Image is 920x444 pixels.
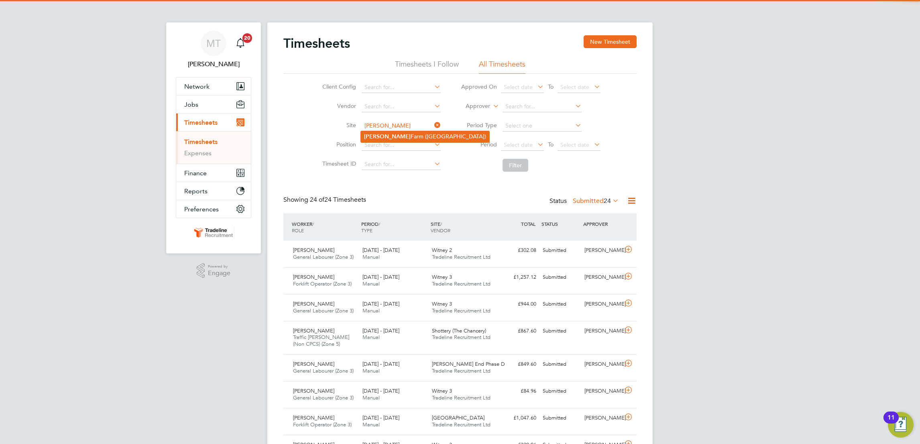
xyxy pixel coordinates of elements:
span: Select date [560,83,589,91]
span: [PERSON_NAME] [293,387,334,394]
input: Search for... [503,101,582,112]
div: Submitted [539,244,581,257]
span: 24 of [310,196,324,204]
div: PERIOD [359,217,429,237]
div: STATUS [539,217,581,231]
label: Approved On [461,83,497,90]
div: [PERSON_NAME] [581,412,623,425]
span: [DATE] - [DATE] [362,387,399,394]
span: ROLE [292,227,304,233]
div: Submitted [539,385,581,398]
span: Tradeline Recruitment Ltd [432,253,491,260]
div: [PERSON_NAME] [581,271,623,284]
b: [PERSON_NAME] [364,133,411,140]
div: £1,047.60 [498,412,539,425]
label: Client Config [320,83,356,90]
label: Site [320,122,356,129]
div: [PERSON_NAME] [581,324,623,338]
div: £1,257.12 [498,271,539,284]
div: Submitted [539,298,581,311]
span: VENDOR [431,227,450,233]
input: Search for... [362,159,441,170]
input: Search for... [362,82,441,93]
span: [DATE] - [DATE] [362,414,399,421]
span: To [545,139,556,150]
label: Vendor [320,102,356,109]
span: Manual [362,334,380,341]
input: Search for... [362,101,441,112]
div: Submitted [539,358,581,371]
span: Reports [184,187,208,195]
label: Approver [454,102,490,110]
span: General Labourer (Zone 3) [293,253,354,260]
span: Tradeline Recruitment Ltd [432,367,491,374]
span: [DATE] - [DATE] [362,300,399,307]
label: Submitted [573,197,619,205]
span: General Labourer (Zone 3) [293,367,354,374]
span: To [545,81,556,92]
span: [PERSON_NAME] [293,300,334,307]
span: Engage [208,270,230,277]
div: Submitted [539,324,581,338]
label: Position [320,141,356,148]
span: [DATE] - [DATE] [362,361,399,367]
button: Open Resource Center, 11 new notifications [888,412,914,438]
a: Timesheets [184,138,218,146]
span: Witney 2 [432,247,452,253]
a: Expenses [184,149,212,157]
button: Jobs [176,95,251,113]
span: General Labourer (Zone 3) [293,394,354,401]
span: [PERSON_NAME] [293,414,334,421]
li: Timesheets I Follow [395,59,459,74]
span: Forklift Operator (Zone 3) [293,280,352,287]
span: Jobs [184,101,198,108]
h2: Timesheets [283,35,350,51]
span: Tradeline Recruitment Ltd [432,307,491,314]
button: Network [176,77,251,95]
button: New Timesheet [584,35,637,48]
span: [GEOGRAPHIC_DATA] [432,414,484,421]
div: Showing [283,196,368,204]
span: 24 [604,197,611,205]
button: Timesheets [176,114,251,131]
div: [PERSON_NAME] [581,385,623,398]
button: Filter [503,159,528,172]
span: Timesheets [184,119,218,126]
a: 20 [232,30,248,56]
a: Go to home page [176,226,251,239]
span: 24 Timesheets [310,196,366,204]
span: Tradeline Recruitment Ltd [432,421,491,428]
span: 20 [242,33,252,43]
div: £944.00 [498,298,539,311]
span: [PERSON_NAME] [293,247,334,253]
a: Powered byEngage [197,263,231,278]
span: Manual [362,367,380,374]
div: Submitted [539,412,581,425]
div: £302.08 [498,244,539,257]
span: / [312,221,314,227]
img: tradelinerecruitment-logo-retina.png [193,226,234,239]
div: [PERSON_NAME] [581,358,623,371]
span: Forklift Operator (Zone 3) [293,421,352,428]
span: Traffic [PERSON_NAME] (Non CPCS) (Zone 5) [293,334,349,347]
div: 11 [887,418,895,428]
div: Submitted [539,271,581,284]
span: / [379,221,380,227]
span: Select date [560,141,589,148]
span: [PERSON_NAME] End Phase D [432,361,505,367]
a: MT[PERSON_NAME] [176,30,251,69]
span: / [440,221,442,227]
div: £867.60 [498,324,539,338]
span: Tradeline Recruitment Ltd [432,394,491,401]
span: Manual [362,280,380,287]
span: Marina Takkou [176,59,251,69]
span: [DATE] - [DATE] [362,274,399,280]
span: TOTAL [521,221,535,227]
span: Shottery (The Chancery) [432,327,486,334]
span: [PERSON_NAME] [293,327,334,334]
label: Timesheet ID [320,160,356,167]
label: Period [461,141,497,148]
span: General Labourer (Zone 3) [293,307,354,314]
label: Period Type [461,122,497,129]
span: Powered by [208,263,230,270]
